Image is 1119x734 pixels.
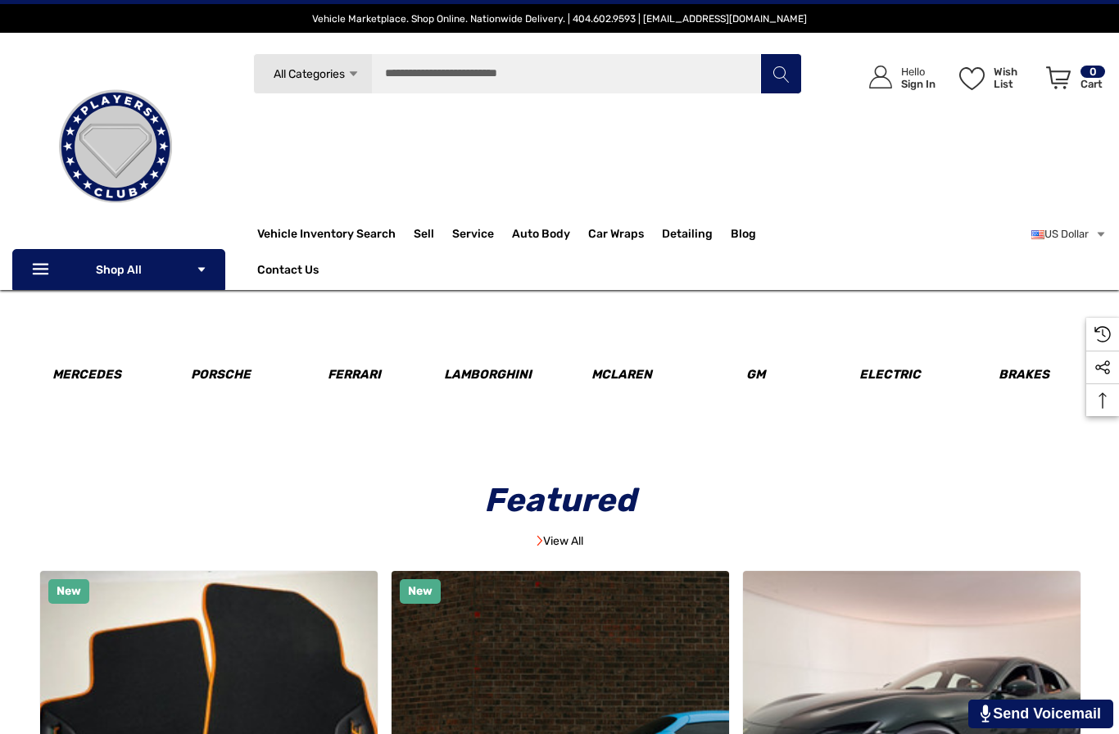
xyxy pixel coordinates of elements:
a: Image Device McLaren [556,306,687,402]
span: Mercedes [52,367,121,383]
span: Sell [414,227,434,245]
p: Cart [1080,78,1105,90]
a: Image Device Brakes [958,306,1089,402]
a: Image Device Mercedes [21,306,152,402]
img: PjwhLS0gR2VuZXJhdG9yOiBHcmF2aXQuaW8gLS0+PHN2ZyB4bWxucz0iaHR0cDovL3d3dy53My5vcmcvMjAwMC9zdmciIHhtb... [981,705,991,723]
svg: Icon Arrow Down [347,68,360,80]
a: Image Device Lamborghini [423,306,554,402]
span: Service [452,227,494,245]
span: Vehicle Marketplace. Shop Online. Nationwide Delivery. | 404.602.9593 | [EMAIL_ADDRESS][DOMAIN_NAME] [312,13,807,25]
span: Detailing [662,227,713,245]
svg: Recently Viewed [1094,326,1111,342]
a: Car Wraps [588,218,662,251]
a: Send Voicemail [968,700,1113,728]
a: Sell [414,218,452,251]
a: View All [537,534,583,548]
span: Electric [859,367,921,383]
p: Shop All [12,249,225,290]
span: New [408,584,433,598]
a: Image Device Porsche [155,306,286,402]
p: Hello [901,66,936,78]
p: Sign In [901,78,936,90]
span: Brakes [999,367,1049,383]
span: Auto Body [512,227,570,245]
a: Cart with 0 items [1039,49,1107,113]
svg: Social Media [1094,360,1111,376]
span: New [57,584,81,598]
span: Featured [473,481,647,519]
a: Detailing [662,218,731,251]
svg: Wish List [959,67,985,90]
span: Car Wraps [588,227,644,245]
span: All Categories [273,67,344,81]
svg: Icon User Account [869,66,892,88]
a: Contact Us [257,263,319,281]
span: Ferrari [328,367,381,383]
img: Players Club | Cars For Sale [34,65,197,229]
span: Porsche [191,367,251,383]
span: GM [746,367,765,383]
span: Lamborghini [444,367,532,383]
a: Blog [731,227,756,245]
p: 0 [1080,66,1105,78]
span: McLaren [591,367,652,383]
a: Image Device Electric [824,306,955,402]
a: Service [452,218,512,251]
a: USD [1031,218,1107,251]
img: Image Banner [537,535,543,546]
svg: Icon Arrow Down [196,264,207,275]
a: Auto Body [512,218,588,251]
a: All Categories Icon Arrow Down Icon Arrow Up [253,53,372,94]
a: Vehicle Inventory Search [257,227,396,245]
a: Image Device GM [691,306,822,402]
a: Wish List Wish List [952,49,1039,106]
svg: Top [1086,392,1119,409]
svg: Icon Line [30,261,55,279]
p: Wish List [994,66,1037,90]
a: Sign in [850,49,944,106]
a: Image Device Ferrari [288,306,419,402]
svg: Review Your Cart [1046,66,1071,89]
button: Search [760,53,801,94]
